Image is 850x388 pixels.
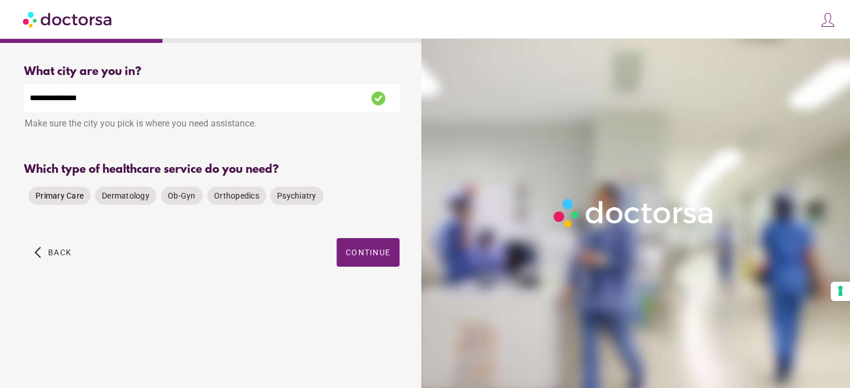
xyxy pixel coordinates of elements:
span: Continue [346,248,390,257]
span: Back [48,248,72,257]
span: Ob-Gyn [168,191,196,200]
div: What city are you in? [24,65,400,78]
span: Primary Care [35,191,84,200]
div: Make sure the city you pick is where you need assistance. [24,112,400,137]
span: Dermatology [102,191,149,200]
button: Continue [337,238,400,267]
div: Which type of healthcare service do you need? [24,163,400,176]
span: Orthopedics [214,191,259,200]
button: arrow_back_ios Back [30,238,76,267]
button: Your consent preferences for tracking technologies [831,282,850,301]
img: Doctorsa.com [23,6,113,32]
span: Psychiatry [277,191,317,200]
img: icons8-customer-100.png [820,12,836,28]
img: Logo-Doctorsa-trans-White-partial-flat.png [549,194,719,232]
